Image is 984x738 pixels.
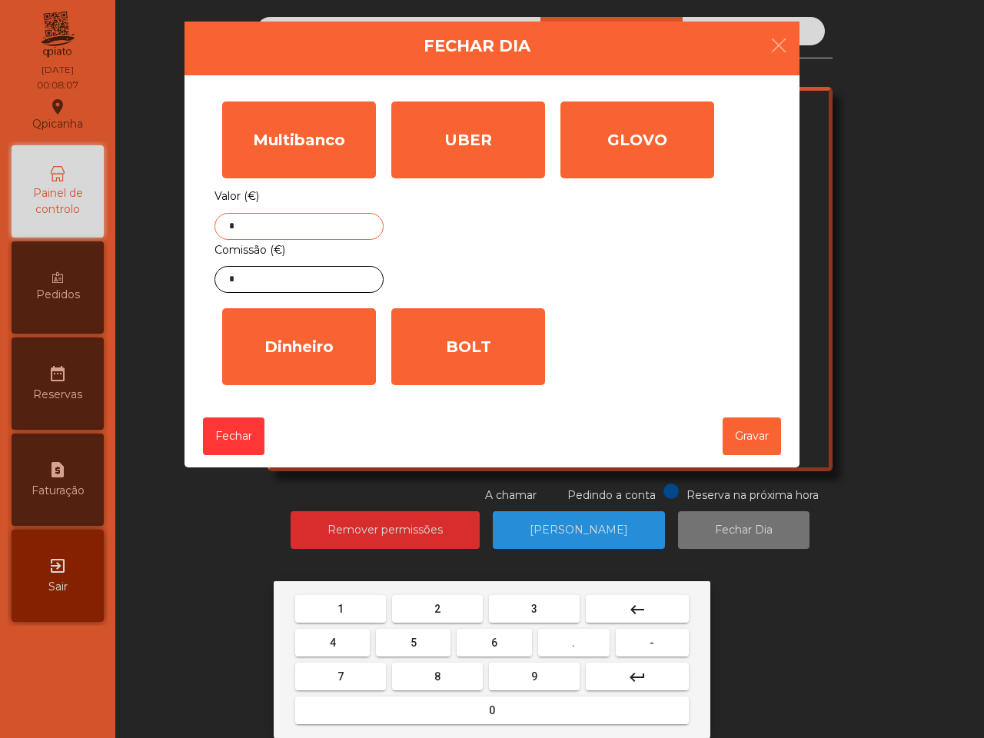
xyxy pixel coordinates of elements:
[650,637,654,649] span: -
[411,637,417,649] span: 5
[628,668,647,686] mat-icon: keyboard_return
[222,308,376,385] div: Dinheiro
[434,670,440,683] span: 8
[330,637,336,649] span: 4
[491,637,497,649] span: 6
[531,670,537,683] span: 9
[337,603,344,615] span: 1
[489,704,495,716] span: 0
[434,603,440,615] span: 2
[391,101,545,178] div: UBER
[628,600,647,619] mat-icon: keyboard_backspace
[214,240,285,261] label: Comissão (€)
[391,308,545,385] div: BOLT
[531,603,537,615] span: 3
[572,637,575,649] span: .
[723,417,781,455] button: Gravar
[203,417,264,455] button: Fechar
[214,186,259,207] label: Valor (€)
[337,670,344,683] span: 7
[424,35,530,58] h4: Fechar Dia
[222,101,376,178] div: Multibanco
[560,101,714,178] div: GLOVO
